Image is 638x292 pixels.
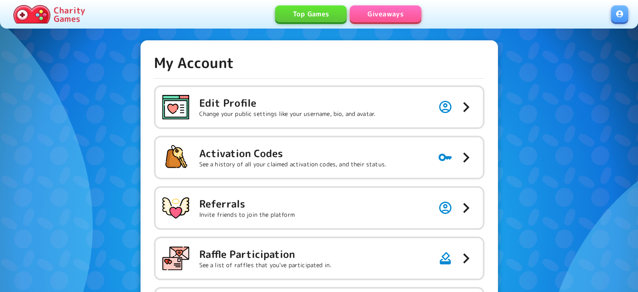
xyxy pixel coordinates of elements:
[199,197,295,210] h5: Referrals
[10,3,89,25] a: Charity Games
[199,96,376,110] h5: Edit Profile
[199,247,332,261] h5: Raffle Participation
[154,54,234,71] h4: My Account
[199,110,376,118] p: Change your public settings like your username, bio, and avatar.
[199,147,386,160] h5: Activation Codes
[156,137,483,178] button: Activation CodesSee a history of all your claimed activation codes, and their status.
[275,5,346,22] a: Top Games
[156,188,483,228] button: ReferralsInvite friends to join the platform
[13,5,50,24] img: Charity.Games
[156,238,483,279] button: Raffle ParticipationSee a list of raffles that you've participated in.
[54,6,85,23] p: Charity Games
[199,261,332,269] p: See a list of raffles that you've participated in.
[199,160,386,168] p: See a history of all your claimed activation codes, and their status.
[350,5,421,22] a: Giveaways
[156,87,483,127] button: Edit ProfileChange your public settings like your username, bio, and avatar.
[199,210,295,219] p: Invite friends to join the platform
